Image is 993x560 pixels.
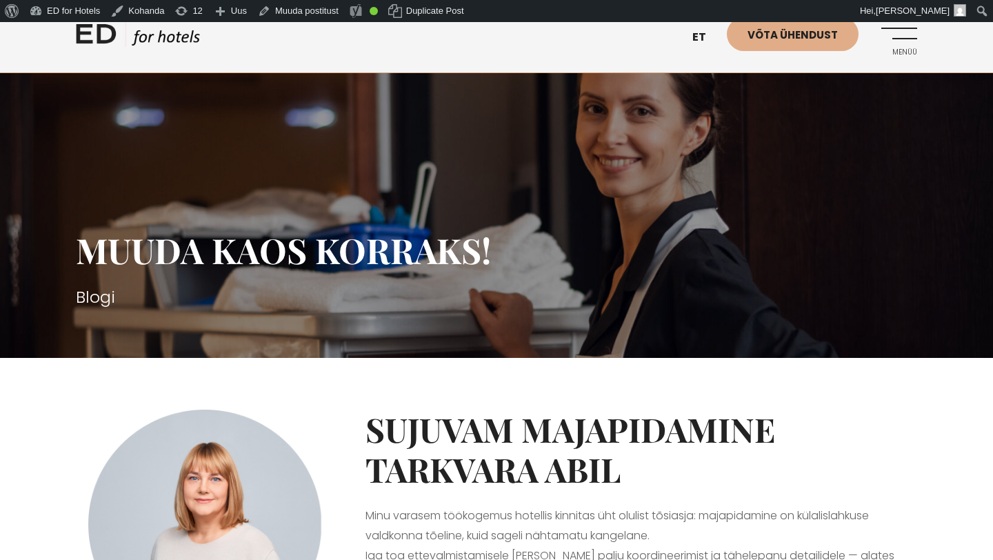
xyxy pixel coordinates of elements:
span: Menüü [879,48,917,57]
a: ED HOTELS [76,21,200,55]
a: et [685,21,727,54]
div: Good [370,7,378,15]
strong: Sujuvam majapidamine tarkvara abil [365,407,775,491]
h1: Muuda kaos korraks! [76,230,917,271]
h3: Blogi [76,285,917,310]
span: [PERSON_NAME] [876,6,950,16]
a: Menüü [879,17,917,55]
a: Võta ühendust [727,17,859,51]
